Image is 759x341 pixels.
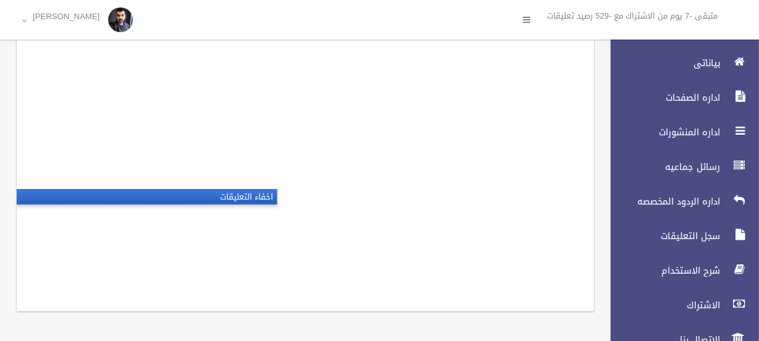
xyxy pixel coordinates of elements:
[600,84,759,111] a: اداره الصفحات
[600,126,724,138] span: اداره المنشورات
[600,161,724,173] span: رسائل جماعيه
[600,153,759,180] a: رسائل جماعيه
[600,264,724,277] span: شرح الاستخدام
[600,195,724,208] span: اداره الردود المخصصه
[600,230,724,242] span: سجل التعليقات
[600,222,759,250] a: سجل التعليقات
[600,57,724,69] span: بياناتى
[600,188,759,215] a: اداره الردود المخصصه
[33,12,100,21] p: [PERSON_NAME]
[600,299,724,311] span: الاشتراك
[17,189,277,204] li: اخفاء التعليقات
[600,257,759,284] a: شرح الاستخدام
[600,91,724,104] span: اداره الصفحات
[600,119,759,146] a: اداره المنشورات
[600,49,759,77] a: بياناتى
[600,292,759,319] a: الاشتراك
